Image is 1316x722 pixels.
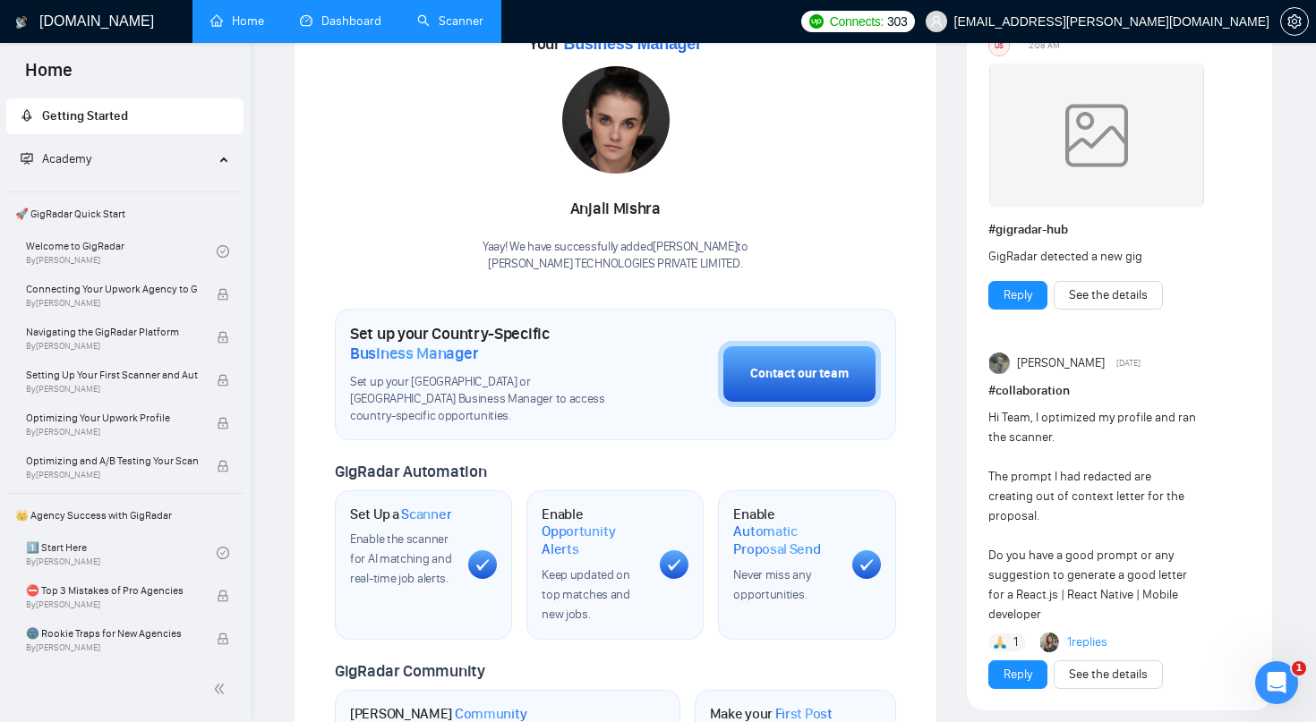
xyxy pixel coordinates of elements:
span: 303 [887,12,907,31]
span: GigRadar Community [335,661,485,681]
span: Scanner [401,505,451,523]
img: weqQh+iSagEgQAAAABJRU5ErkJggg== [989,64,1204,207]
button: See the details [1054,660,1163,689]
span: Optimizing and A/B Testing Your Scanner for Better Results [26,452,198,470]
a: setting [1280,14,1309,29]
span: Keep updated on top matches and new jobs. [542,567,630,622]
span: lock [217,417,229,429]
a: searchScanner [417,13,483,29]
div: US [989,36,1009,55]
span: lock [217,460,229,472]
p: [PERSON_NAME] TECHNOLOGIES PRIVATE LIMITED . [483,256,748,273]
button: setting [1280,7,1309,36]
span: [DATE] [1116,355,1141,371]
span: 1 [1013,633,1018,651]
span: check-circle [217,245,229,258]
span: Connects: [830,12,884,31]
span: Navigating the GigRadar Platform [26,323,198,341]
span: Enable the scanner for AI matching and real-time job alerts. [350,531,451,586]
a: See the details [1069,285,1148,305]
h1: Enable [733,505,837,558]
button: Contact our team [718,341,881,407]
iframe: Intercom live chat [1255,661,1298,704]
a: Welcome to GigRadarBy[PERSON_NAME] [26,232,217,271]
span: 🚀 GigRadar Quick Start [8,196,242,232]
span: Opportunity Alerts [542,522,645,557]
span: Academy [21,151,91,166]
div: Contact our team [750,364,849,384]
span: Home [11,57,87,95]
span: By [PERSON_NAME] [26,341,198,352]
span: lock [217,374,229,386]
a: 1replies [1067,633,1107,651]
span: By [PERSON_NAME] [26,298,198,309]
span: Your [529,34,702,54]
span: fund-projection-screen [21,152,33,165]
div: Anjali Mishra [483,194,748,225]
span: Getting Started [42,108,128,123]
div: GigRadar detected a new gig [988,247,1199,267]
span: lock [217,331,229,344]
h1: # collaboration [988,381,1251,401]
span: rocket [21,109,33,122]
span: user [930,15,943,28]
span: By [PERSON_NAME] [26,599,198,610]
span: By [PERSON_NAME] [26,427,198,437]
a: Reply [1004,665,1032,684]
span: 2:08 AM [1029,38,1060,54]
a: See the details [1069,665,1148,684]
div: Yaay! We have successfully added [PERSON_NAME] to [483,239,748,273]
a: Reply [1004,285,1032,305]
span: lock [217,590,229,602]
h1: Set Up a [350,505,451,523]
span: Set up your [GEOGRAPHIC_DATA] or [GEOGRAPHIC_DATA] Business Manager to access country-specific op... [350,374,628,425]
span: 1 [1292,661,1306,675]
a: dashboardDashboard [300,13,381,29]
span: setting [1281,14,1308,29]
span: Academy [42,151,91,166]
h1: Set up your Country-Specific [350,324,628,363]
span: By [PERSON_NAME] [26,470,198,480]
span: By [PERSON_NAME] [26,384,198,395]
button: Reply [988,660,1047,689]
span: Business Manager [563,35,701,53]
span: Business Manager [350,344,478,363]
a: homeHome [210,13,264,29]
span: Optimizing Your Upwork Profile [26,409,198,427]
button: Reply [988,281,1047,310]
img: Korlan [1040,633,1060,652]
span: Connecting Your Upwork Agency to GigRadar [26,280,198,298]
span: Never miss any opportunities. [733,567,810,602]
span: check-circle [217,547,229,559]
span: By [PERSON_NAME] [26,642,198,653]
span: double-left [213,680,231,698]
span: lock [217,288,229,301]
button: See the details [1054,281,1163,310]
span: GigRadar Automation [335,462,486,481]
h1: Enable [542,505,645,558]
span: 🌚 Rookie Traps for New Agencies [26,624,198,642]
span: lock [217,633,229,645]
span: [PERSON_NAME] [1017,353,1105,373]
h1: # gigradar-hub [988,220,1251,240]
span: 👑 Agency Success with GigRadar [8,497,242,533]
a: 1️⃣ Start HereBy[PERSON_NAME] [26,533,217,573]
img: upwork-logo.png [809,14,824,29]
span: Automatic Proposal Send [733,522,837,557]
img: 🙏 [994,636,1006,649]
li: Getting Started [6,98,244,134]
img: 1706121430734-multi-295.jpg [562,66,670,174]
span: ⛔ Top 3 Mistakes of Pro Agencies [26,582,198,599]
div: Hi Team, I optimized my profile and ran the scanner. The prompt I had redacted are creating out o... [988,408,1199,624]
span: Setting Up Your First Scanner and Auto-Bidder [26,366,198,384]
img: joel maria [989,353,1011,374]
img: logo [15,8,28,37]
